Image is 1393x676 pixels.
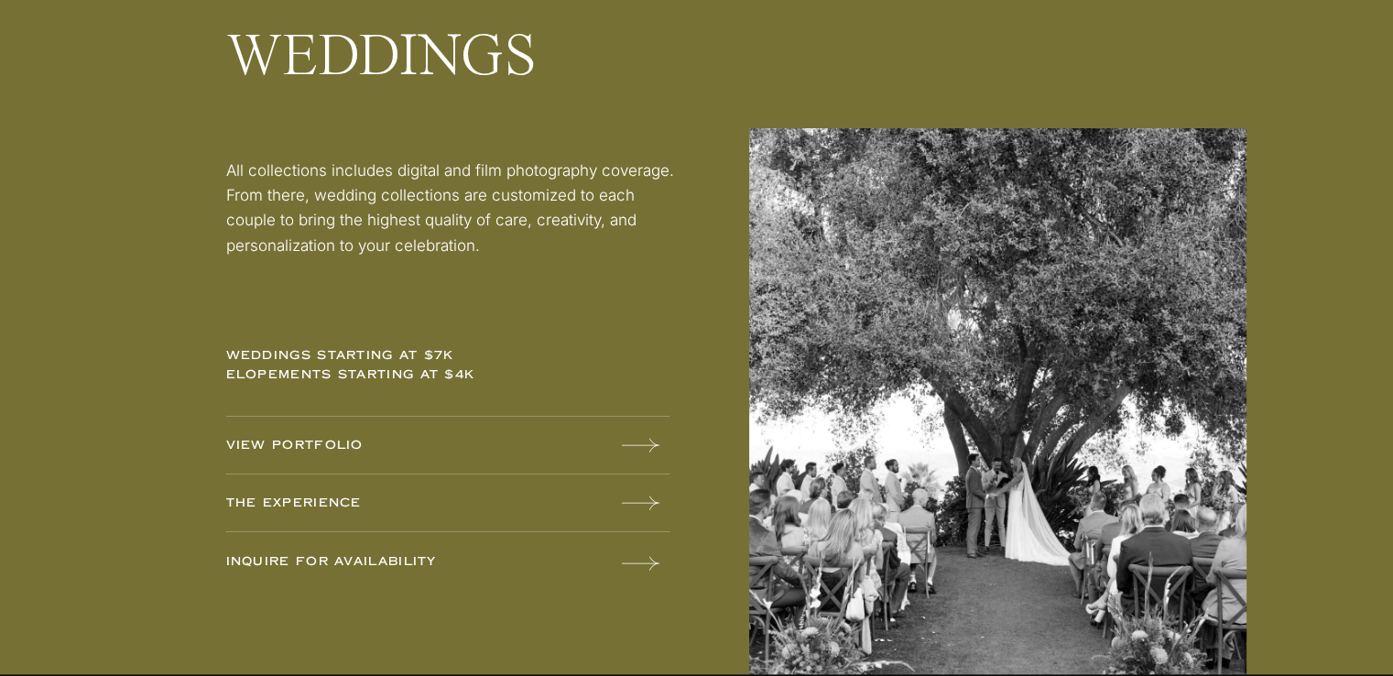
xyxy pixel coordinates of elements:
[226,158,677,295] p: All collections includes digital and film photography coverage. From there, wedding collections a...
[226,436,513,456] a: VIEW PORTFOLIO
[226,28,836,92] h2: WEDDINGS
[226,494,513,514] a: The experience
[226,552,513,572] a: INQUIRE FOR AVAILABILITY
[226,346,513,394] p: weddings starting at $7k elopements starting at $4k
